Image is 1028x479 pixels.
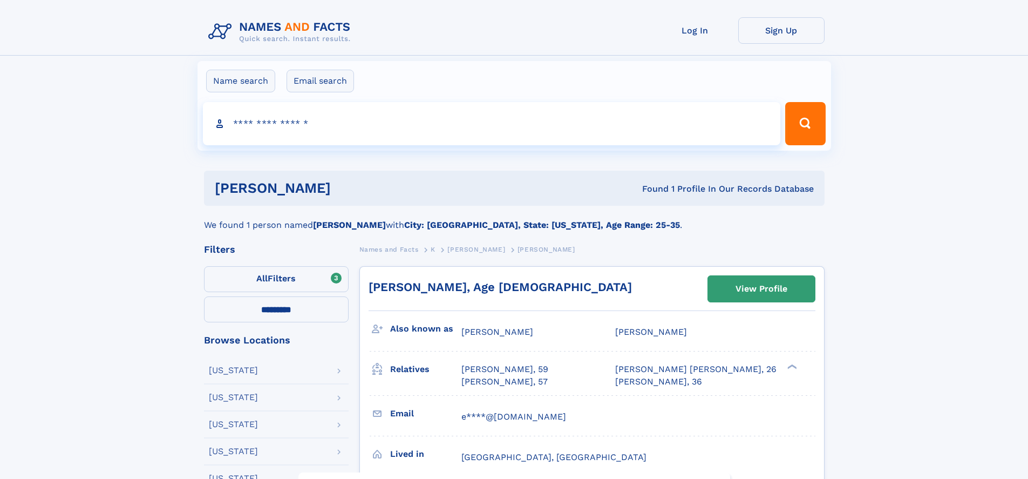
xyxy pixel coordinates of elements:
label: Name search [206,70,275,92]
a: Names and Facts [359,242,419,256]
span: [PERSON_NAME] [518,246,575,253]
a: [PERSON_NAME] [PERSON_NAME], 26 [615,363,777,375]
div: Filters [204,245,349,254]
div: View Profile [736,276,787,301]
button: Search Button [785,102,825,145]
b: City: [GEOGRAPHIC_DATA], State: [US_STATE], Age Range: 25-35 [404,220,680,230]
div: [US_STATE] [209,366,258,375]
a: View Profile [708,276,815,302]
div: Found 1 Profile In Our Records Database [486,183,814,195]
a: [PERSON_NAME], 36 [615,376,702,388]
h3: Also known as [390,320,461,338]
span: All [256,273,268,284]
div: [US_STATE] [209,447,258,456]
a: K [431,242,435,256]
a: [PERSON_NAME], Age [DEMOGRAPHIC_DATA] [369,280,632,294]
h1: [PERSON_NAME] [215,181,487,195]
h3: Relatives [390,360,461,379]
span: [PERSON_NAME] [615,327,687,337]
div: ❯ [785,363,798,370]
span: [PERSON_NAME] [447,246,505,253]
a: Log In [652,17,738,44]
span: K [431,246,435,253]
span: [PERSON_NAME] [461,327,533,337]
a: [PERSON_NAME], 57 [461,376,548,388]
h3: Email [390,404,461,423]
h3: Lived in [390,445,461,463]
input: search input [203,102,781,145]
a: Sign Up [738,17,825,44]
b: [PERSON_NAME] [313,220,386,230]
a: [PERSON_NAME], 59 [461,363,548,375]
label: Email search [287,70,354,92]
div: [US_STATE] [209,393,258,402]
div: Browse Locations [204,335,349,345]
img: Logo Names and Facts [204,17,359,46]
div: We found 1 person named with . [204,206,825,232]
div: [US_STATE] [209,420,258,429]
span: [GEOGRAPHIC_DATA], [GEOGRAPHIC_DATA] [461,452,646,462]
label: Filters [204,266,349,292]
a: [PERSON_NAME] [447,242,505,256]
